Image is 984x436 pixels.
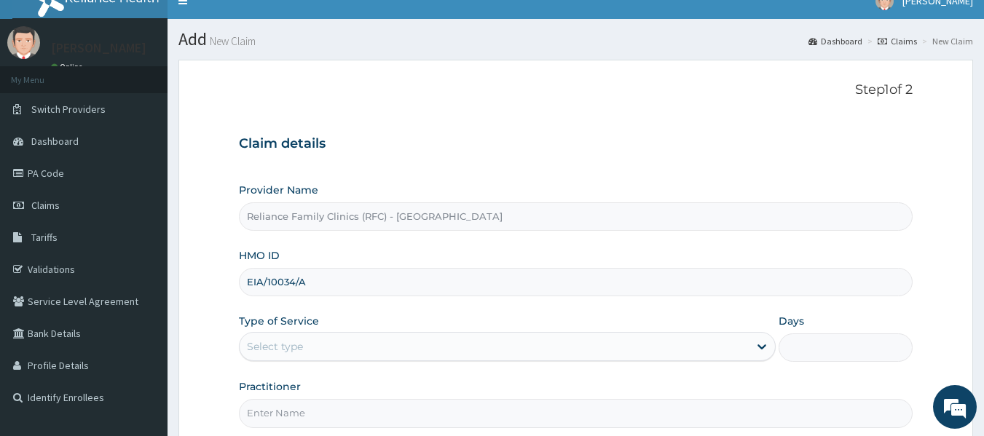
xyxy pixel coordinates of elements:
[779,314,804,328] label: Days
[239,183,318,197] label: Provider Name
[239,82,913,98] p: Step 1 of 2
[7,26,40,59] img: User Image
[239,399,913,427] input: Enter Name
[247,339,303,354] div: Select type
[31,135,79,148] span: Dashboard
[918,35,973,47] li: New Claim
[808,35,862,47] a: Dashboard
[178,30,973,49] h1: Add
[239,268,913,296] input: Enter HMO ID
[239,314,319,328] label: Type of Service
[31,103,106,116] span: Switch Providers
[239,136,913,152] h3: Claim details
[51,41,146,55] p: [PERSON_NAME]
[207,36,256,47] small: New Claim
[878,35,917,47] a: Claims
[239,379,301,394] label: Practitioner
[51,62,86,72] a: Online
[31,231,58,244] span: Tariffs
[239,248,280,263] label: HMO ID
[31,199,60,212] span: Claims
